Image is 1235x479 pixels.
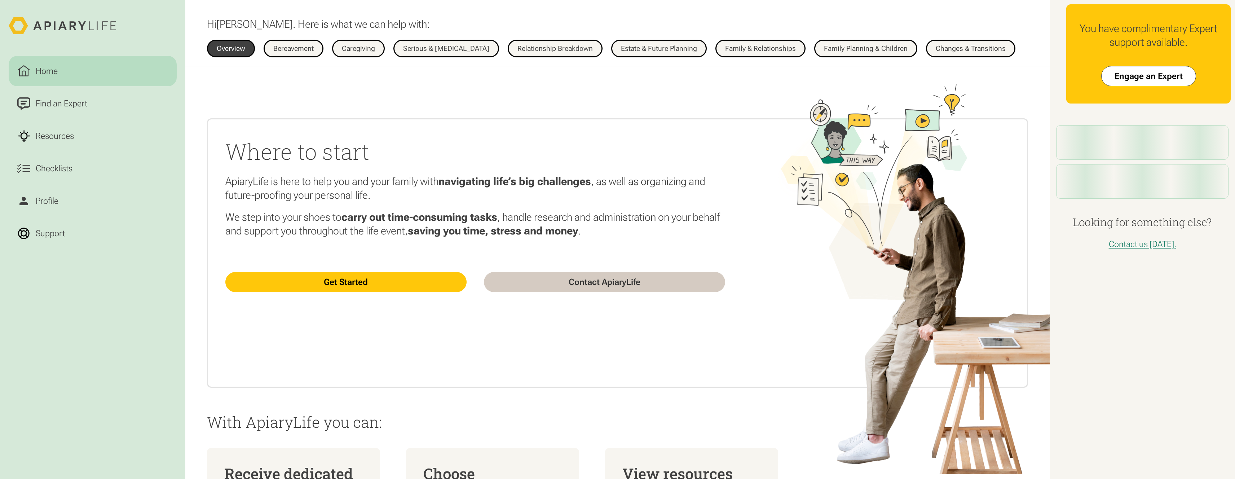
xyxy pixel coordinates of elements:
[408,224,578,237] strong: saving you time, stress and money
[403,45,489,52] div: Serious & [MEDICAL_DATA]
[517,45,593,52] div: Relationship Breakdown
[34,129,76,142] div: Resources
[621,45,697,52] div: Estate & Future Planning
[34,97,89,110] div: Find an Expert
[611,40,707,58] a: Estate & Future Planning
[484,272,725,292] a: Contact ApiaryLife
[824,45,908,52] div: Family Planning & Children
[9,121,177,151] a: Resources
[814,40,917,58] a: Family Planning & Children
[9,186,177,216] a: Profile
[225,272,467,292] a: Get Started
[264,40,323,58] a: Bereavement
[1075,22,1222,49] div: You have complimentary Expert support available.
[225,210,725,237] p: We step into your shoes to , handle research and administration on your behalf and support you th...
[393,40,499,58] a: Serious & [MEDICAL_DATA]
[207,40,255,58] a: Overview
[216,18,293,30] span: [PERSON_NAME]
[341,211,497,223] strong: carry out time-consuming tasks
[715,40,806,58] a: Family & Relationships
[9,88,177,119] a: Find an Expert
[225,137,725,166] h2: Where to start
[9,153,177,184] a: Checklists
[34,227,67,240] div: Support
[9,218,177,249] a: Support
[225,175,725,202] p: ApiaryLife is here to help you and your family with , as well as organizing and future-proofing y...
[438,175,591,188] strong: navigating life’s big challenges
[1109,239,1176,249] a: Contact us [DATE].
[332,40,385,58] a: Caregiving
[207,17,430,31] p: Hi . Here is what we can help with:
[508,40,603,58] a: Relationship Breakdown
[34,194,61,207] div: Profile
[725,45,796,52] div: Family & Relationships
[207,414,1028,430] p: With ApiaryLife you can:
[342,45,375,52] div: Caregiving
[1101,66,1196,86] a: Engage an Expert
[34,65,60,78] div: Home
[273,45,314,52] div: Bereavement
[926,40,1015,58] a: Changes & Transitions
[1054,214,1231,230] h4: Looking for something else?
[9,56,177,86] a: Home
[936,45,1006,52] div: Changes & Transitions
[34,162,75,175] div: Checklists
